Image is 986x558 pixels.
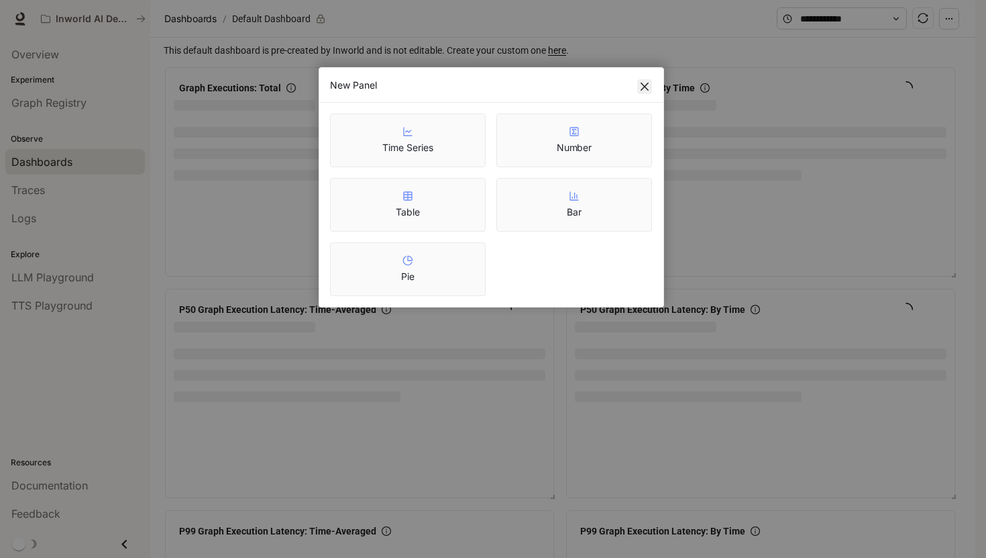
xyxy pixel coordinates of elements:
span: close [639,81,650,92]
article: Number [557,141,592,154]
article: Time Series [382,141,433,154]
button: Close [637,79,652,94]
article: Bar [567,205,582,219]
article: Pie [401,270,415,283]
div: New Panel [330,79,653,92]
article: Table [396,205,420,219]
